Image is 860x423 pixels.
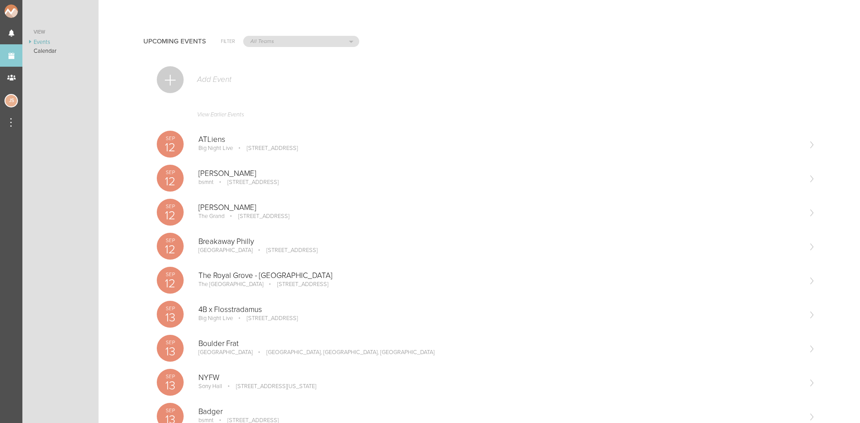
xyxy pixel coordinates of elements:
[157,312,184,324] p: 13
[157,272,184,277] p: Sep
[157,238,184,243] p: Sep
[157,175,184,188] p: 12
[198,247,253,254] p: [GEOGRAPHIC_DATA]
[198,305,801,314] p: 4B x Flosstradamus
[196,75,232,84] p: Add Event
[157,346,184,358] p: 13
[198,213,224,220] p: The Grand
[4,4,55,18] img: NOMAD
[224,383,316,390] p: [STREET_ADDRESS][US_STATE]
[198,383,222,390] p: Sony Hall
[157,244,184,256] p: 12
[234,315,298,322] p: [STREET_ADDRESS]
[157,136,184,141] p: Sep
[198,339,801,348] p: Boulder Frat
[157,278,184,290] p: 12
[198,203,801,212] p: [PERSON_NAME]
[198,271,801,280] p: The Royal Grove - [GEOGRAPHIC_DATA]
[157,107,815,127] a: View Earlier Events
[157,170,184,175] p: Sep
[198,281,263,288] p: The [GEOGRAPHIC_DATA]
[226,213,289,220] p: [STREET_ADDRESS]
[198,407,801,416] p: Badger
[198,135,801,144] p: ATLiens
[157,209,184,222] p: 12
[157,340,184,345] p: Sep
[22,38,99,47] a: Events
[198,169,801,178] p: [PERSON_NAME]
[157,374,184,379] p: Sep
[254,247,318,254] p: [STREET_ADDRESS]
[265,281,328,288] p: [STREET_ADDRESS]
[215,179,279,186] p: [STREET_ADDRESS]
[157,380,184,392] p: 13
[198,373,801,382] p: NYFW
[198,349,253,356] p: [GEOGRAPHIC_DATA]
[22,27,99,38] a: View
[198,237,801,246] p: Breakaway Philly
[157,306,184,311] p: Sep
[198,179,214,186] p: bsmnt
[22,47,99,56] a: Calendar
[157,141,184,154] p: 12
[157,204,184,209] p: Sep
[198,145,233,152] p: Big Night Live
[234,145,298,152] p: [STREET_ADDRESS]
[198,315,233,322] p: Big Night Live
[143,38,206,45] h4: Upcoming Events
[157,408,184,413] p: Sep
[221,38,235,45] h6: Filter
[254,349,434,356] p: [GEOGRAPHIC_DATA], [GEOGRAPHIC_DATA], [GEOGRAPHIC_DATA]
[4,94,18,107] div: Jessica Smith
